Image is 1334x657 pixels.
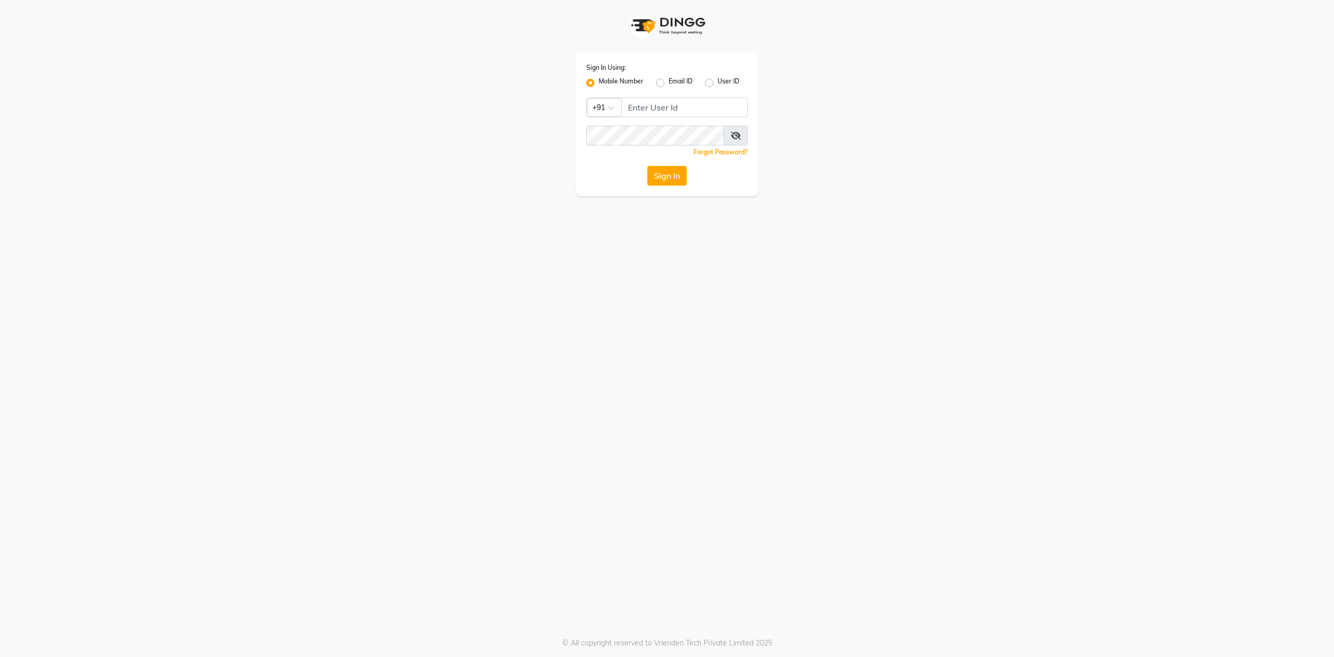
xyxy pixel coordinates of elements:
label: Email ID [669,77,693,89]
label: Sign In Using: [586,63,626,72]
label: Mobile Number [599,77,644,89]
button: Sign In [647,166,687,186]
label: User ID [718,77,739,89]
input: Username [586,126,724,145]
input: Username [621,98,748,117]
img: logo1.svg [625,10,709,41]
a: Forgot Password? [694,148,748,156]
